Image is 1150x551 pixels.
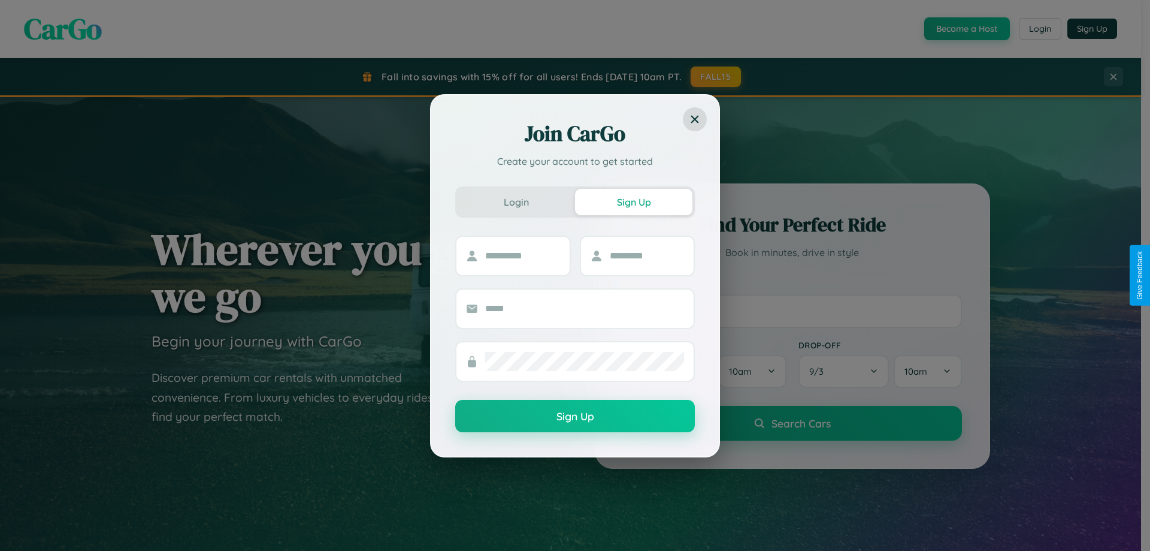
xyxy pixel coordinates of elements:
p: Create your account to get started [455,154,695,168]
button: Sign Up [575,189,692,215]
button: Login [458,189,575,215]
button: Sign Up [455,400,695,432]
div: Give Feedback [1136,251,1144,300]
h2: Join CarGo [455,119,695,148]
